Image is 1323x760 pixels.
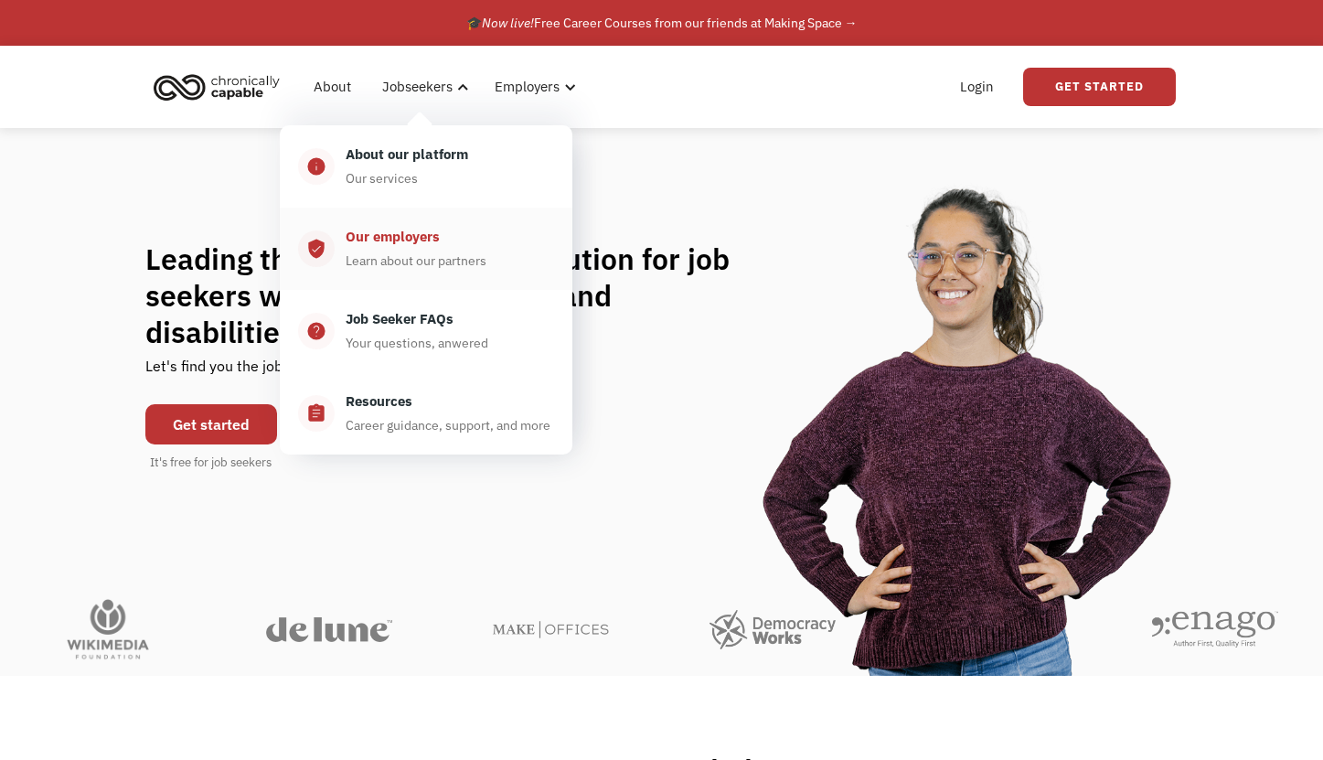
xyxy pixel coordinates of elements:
[346,226,440,248] div: Our employers
[495,76,560,98] div: Employers
[346,144,468,166] div: About our platform
[466,12,858,34] div: 🎓 Free Career Courses from our friends at Making Space →
[145,350,386,395] div: Let's find you the job of your dreams
[949,58,1005,116] a: Login
[280,116,572,455] nav: Jobseekers
[346,308,453,330] div: Job Seeker FAQs
[371,58,475,116] div: Jobseekers
[484,58,581,116] div: Employers
[482,15,534,31] em: Now live!
[1023,68,1176,106] a: Get Started
[148,67,285,107] img: Chronically Capable logo
[306,155,326,177] div: info
[346,332,488,354] div: Your questions, anwered
[306,320,326,342] div: help_center
[346,414,550,436] div: Career guidance, support, and more
[280,208,572,290] a: verified_userOur employersLearn about our partners
[306,238,326,260] div: verified_user
[303,58,362,116] a: About
[382,76,453,98] div: Jobseekers
[346,391,412,412] div: Resources
[145,404,277,444] a: Get started
[346,167,418,189] div: Our services
[280,125,572,208] a: infoAbout our platformOur services
[148,67,293,107] a: home
[280,372,572,455] a: assignmentResourcesCareer guidance, support, and more
[306,402,326,424] div: assignment
[280,290,572,372] a: help_centerJob Seeker FAQsYour questions, anwered
[145,241,765,350] h1: Leading the flexible work revolution for job seekers with chronic illnesses and disabilities
[150,454,272,472] div: It's free for job seekers
[346,250,486,272] div: Learn about our partners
